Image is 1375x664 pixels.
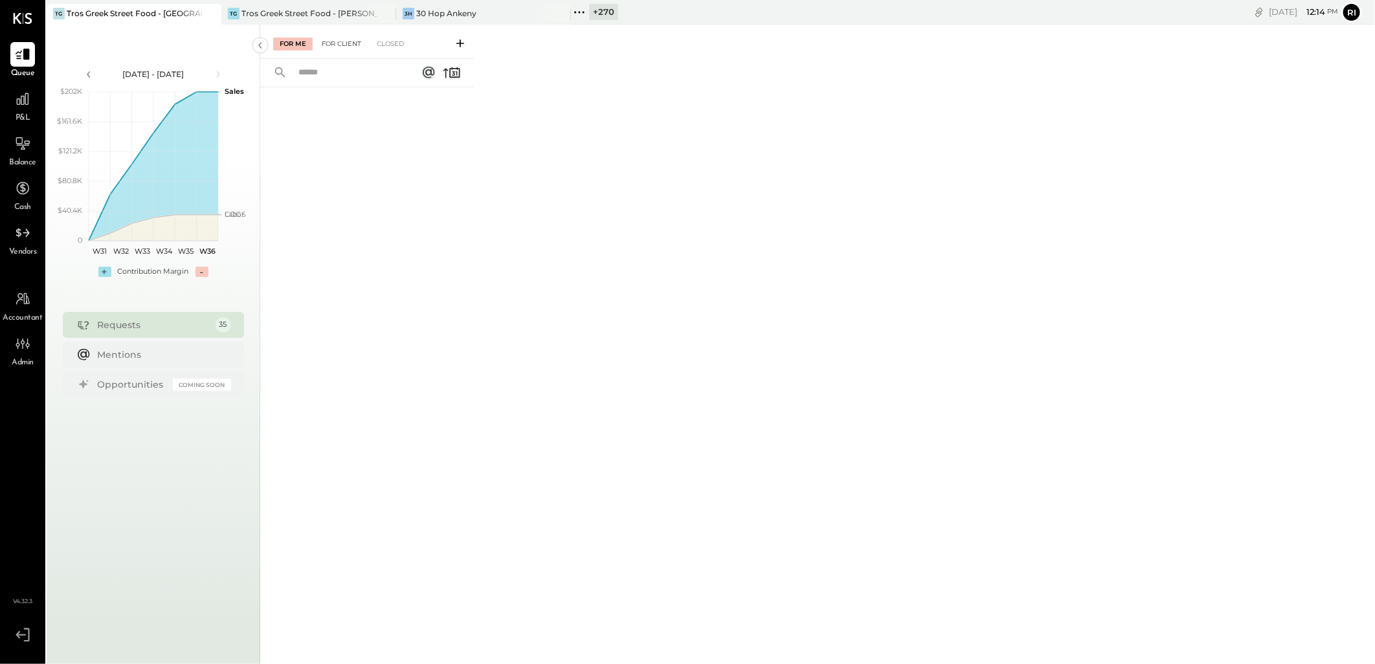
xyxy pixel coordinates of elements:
text: W31 [92,247,106,256]
div: - [196,267,208,277]
div: Requests [98,318,209,331]
text: W35 [178,247,194,256]
span: Queue [11,68,35,80]
a: Queue [1,42,45,80]
div: Closed [370,38,410,50]
text: W33 [135,247,150,256]
text: $80.8K [58,176,82,185]
div: TG [53,8,65,19]
text: W36 [199,247,215,256]
text: Labor [225,210,244,219]
div: 35 [216,317,231,333]
span: Balance [9,157,36,169]
div: 30 Hop Ankeny [416,8,476,19]
text: 0 [78,236,82,245]
div: TG [228,8,240,19]
text: W34 [156,247,173,256]
div: Tros Greek Street Food - [GEOGRAPHIC_DATA] [67,8,202,19]
div: Coming Soon [173,379,231,391]
a: Cash [1,176,45,214]
text: $121.2K [58,146,82,155]
text: Sales [225,87,244,96]
div: For Client [315,38,368,50]
a: Vendors [1,221,45,258]
div: [DATE] [1269,6,1338,18]
text: $161.6K [57,116,82,126]
span: Accountant [3,313,43,324]
span: Admin [12,357,34,369]
div: [DATE] - [DATE] [98,69,208,80]
text: $202K [60,87,82,96]
div: 3H [403,8,414,19]
button: Ri [1341,2,1362,23]
a: Admin [1,331,45,369]
div: Contribution Margin [118,267,189,277]
span: P&L [16,113,30,124]
div: + 270 [589,4,618,20]
text: W32 [113,247,129,256]
a: Balance [1,131,45,169]
div: For Me [273,38,313,50]
a: P&L [1,87,45,124]
div: Opportunities [98,378,166,391]
a: Accountant [1,287,45,324]
div: copy link [1253,5,1266,19]
div: Mentions [98,348,225,361]
span: Cash [14,202,31,214]
text: $40.4K [58,206,82,215]
span: Vendors [9,247,37,258]
div: + [98,267,111,277]
div: Tros Greek Street Food - [PERSON_NAME] [241,8,377,19]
